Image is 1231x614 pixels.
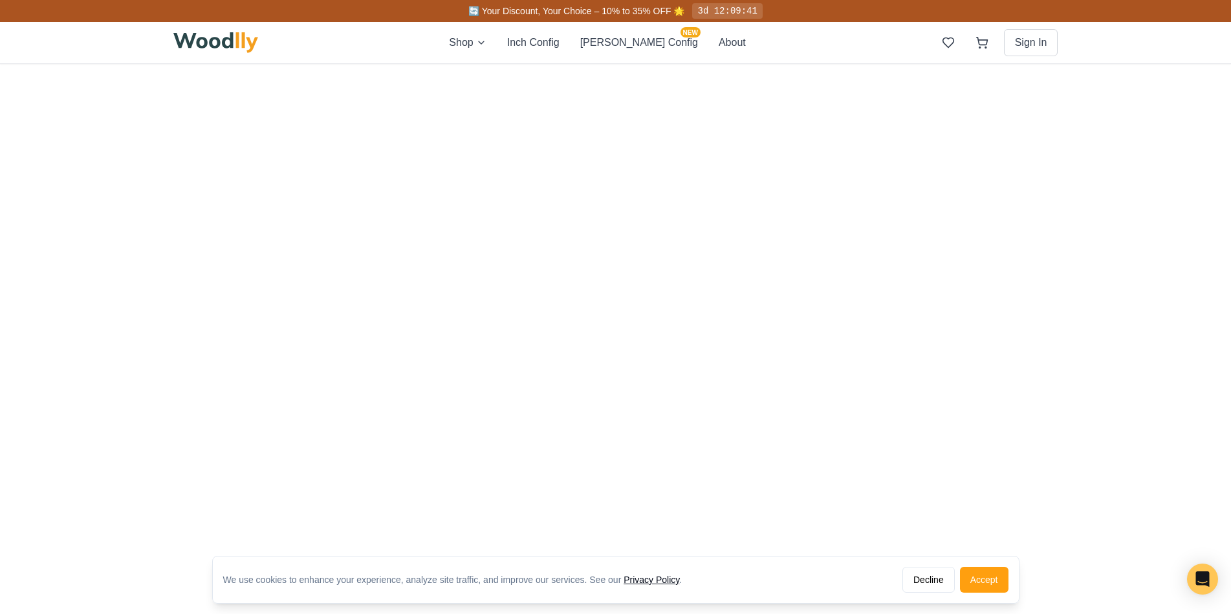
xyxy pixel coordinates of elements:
[902,567,955,593] button: Decline
[960,567,1008,593] button: Accept
[507,35,560,50] button: Inch Config
[223,573,693,586] div: We use cookies to enhance your experience, analyze site traffic, and improve our services. See our .
[692,3,762,19] div: 3d 12:09:41
[1004,29,1058,56] button: Sign In
[681,27,701,37] span: NEW
[624,575,679,585] a: Privacy Policy
[449,35,486,50] button: Shop
[173,32,259,53] img: Woodlly
[719,35,746,50] button: About
[580,35,698,50] button: [PERSON_NAME] ConfigNEW
[468,6,684,16] span: 🔄 Your Discount, Your Choice – 10% to 35% OFF 🌟
[1187,564,1218,595] div: Open Intercom Messenger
